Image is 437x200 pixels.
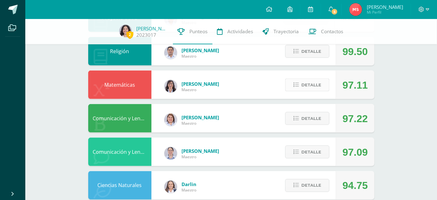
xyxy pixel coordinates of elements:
div: Ciencias Naturales [88,171,151,200]
span: [PERSON_NAME] [367,4,403,10]
img: 11d0a4ab3c631824f792e502224ffe6b.png [164,80,177,93]
img: a4e180d3c88e615cdf9cba2a7be06673.png [164,114,177,126]
button: Detalle [285,112,329,125]
img: fb703a472bdb86d4ae91402b7cff009e.png [349,3,362,16]
div: Comunicación y Lenguaje Inglés [88,138,151,166]
div: Comunicación y Lenguaje Idioma Español [88,104,151,133]
img: 794815d7ffad13252b70ea13fddba508.png [164,181,177,193]
span: Maestro [182,154,219,159]
span: [PERSON_NAME] [182,114,219,121]
span: Detalle [301,180,321,191]
span: Maestro [182,53,219,59]
a: 2023017 [137,32,157,38]
span: Detalle [301,79,321,91]
span: Maestro [182,121,219,126]
span: Mi Perfil [367,9,403,15]
div: 97.09 [342,138,368,166]
span: Darlin [182,181,197,188]
span: [PERSON_NAME] [182,47,219,53]
span: Maestro [182,188,197,193]
span: Contactos [321,28,343,35]
div: Matemáticas [88,71,151,99]
span: [PERSON_NAME] [182,81,219,87]
div: 97.22 [342,104,368,133]
span: 2 [126,31,133,39]
img: daba15fc5312cea3888e84612827f950.png [164,147,177,160]
button: Detalle [285,45,329,58]
span: 5 [331,8,338,15]
span: Actividades [228,28,253,35]
div: Religión [88,37,151,66]
a: [PERSON_NAME] [137,25,168,32]
span: Detalle [301,46,321,57]
span: Detalle [301,113,321,124]
button: Detalle [285,146,329,159]
img: b124f6f8ebcf3e86d9fe5e1614d7cd42.png [119,25,132,37]
a: Contactos [304,19,348,44]
span: [PERSON_NAME] [182,148,219,154]
button: Detalle [285,78,329,91]
a: Trayectoria [258,19,304,44]
div: 99.50 [342,37,368,66]
span: Trayectoria [274,28,299,35]
button: Detalle [285,179,329,192]
div: 94.75 [342,172,368,200]
img: 15aaa72b904403ebb7ec886ca542c491.png [164,47,177,59]
a: Punteos [173,19,212,44]
span: Detalle [301,146,321,158]
span: Punteos [190,28,208,35]
a: Actividades [212,19,258,44]
div: 97.11 [342,71,368,99]
span: Maestro [182,87,219,92]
